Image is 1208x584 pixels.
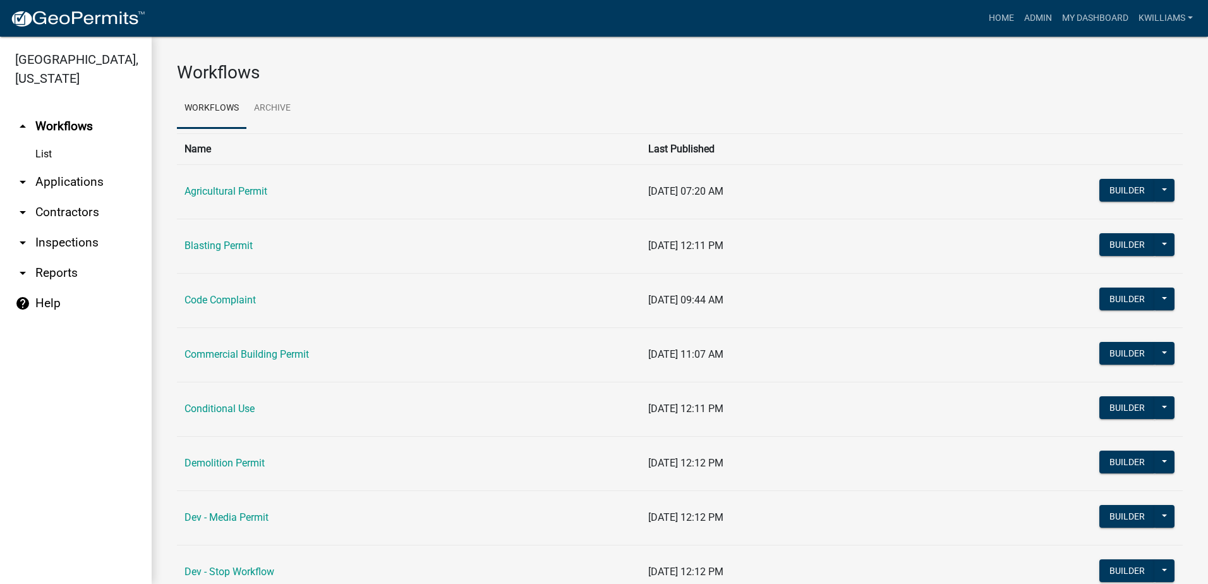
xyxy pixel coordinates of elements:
[184,457,265,469] a: Demolition Permit
[1099,396,1155,419] button: Builder
[177,133,641,164] th: Name
[184,511,269,523] a: Dev - Media Permit
[1133,6,1198,30] a: kwilliams
[177,62,1183,83] h3: Workflows
[1099,342,1155,365] button: Builder
[184,348,309,360] a: Commercial Building Permit
[1099,233,1155,256] button: Builder
[184,240,253,252] a: Blasting Permit
[184,403,255,415] a: Conditional Use
[15,119,30,134] i: arrow_drop_up
[648,294,723,306] span: [DATE] 09:44 AM
[648,185,723,197] span: [DATE] 07:20 AM
[15,265,30,281] i: arrow_drop_down
[1099,451,1155,473] button: Builder
[648,403,723,415] span: [DATE] 12:11 PM
[648,511,723,523] span: [DATE] 12:12 PM
[15,174,30,190] i: arrow_drop_down
[648,348,723,360] span: [DATE] 11:07 AM
[641,133,1027,164] th: Last Published
[246,88,298,129] a: Archive
[1099,179,1155,202] button: Builder
[1099,559,1155,582] button: Builder
[15,205,30,220] i: arrow_drop_down
[177,88,246,129] a: Workflows
[648,240,723,252] span: [DATE] 12:11 PM
[1057,6,1133,30] a: My Dashboard
[648,566,723,578] span: [DATE] 12:12 PM
[648,457,723,469] span: [DATE] 12:12 PM
[1019,6,1057,30] a: Admin
[15,235,30,250] i: arrow_drop_down
[184,185,267,197] a: Agricultural Permit
[1099,288,1155,310] button: Builder
[184,294,256,306] a: Code Complaint
[184,566,274,578] a: Dev - Stop Workflow
[1099,505,1155,528] button: Builder
[15,296,30,311] i: help
[984,6,1019,30] a: Home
